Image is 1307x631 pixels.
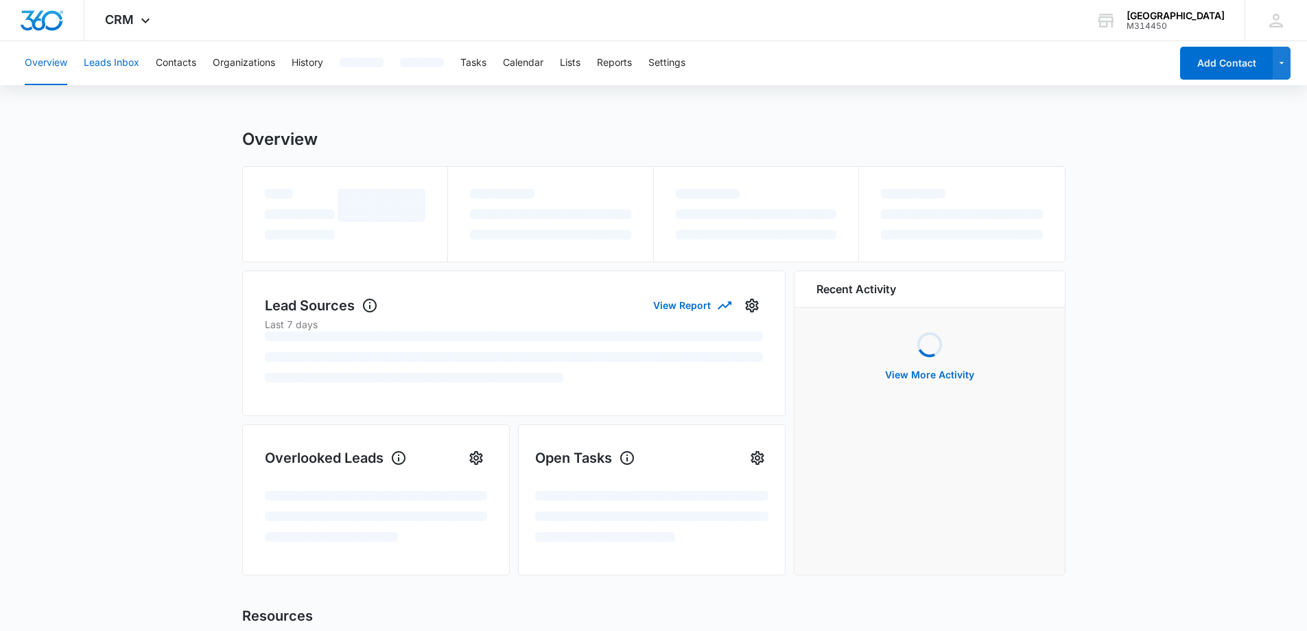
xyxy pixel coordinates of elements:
[741,295,763,317] button: Settings
[535,448,635,468] h1: Open Tasks
[1180,47,1273,80] button: Add Contact
[105,12,134,27] span: CRM
[597,41,632,85] button: Reports
[816,281,896,297] h6: Recent Activity
[746,447,768,469] button: Settings
[1127,21,1225,31] div: account id
[265,317,763,332] p: Last 7 days
[560,41,580,85] button: Lists
[25,41,67,85] button: Overview
[213,41,275,85] button: Organizations
[156,41,196,85] button: Contacts
[460,41,486,85] button: Tasks
[465,447,487,469] button: Settings
[653,293,730,317] button: View Report
[265,448,407,468] h1: Overlooked Leads
[648,41,685,85] button: Settings
[503,41,543,85] button: Calendar
[871,358,988,391] button: View More Activity
[265,295,378,316] h1: Lead Sources
[84,41,139,85] button: Leads Inbox
[292,41,323,85] button: History
[242,606,1065,626] h2: Resources
[242,129,318,150] h1: Overview
[1127,10,1225,21] div: account name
